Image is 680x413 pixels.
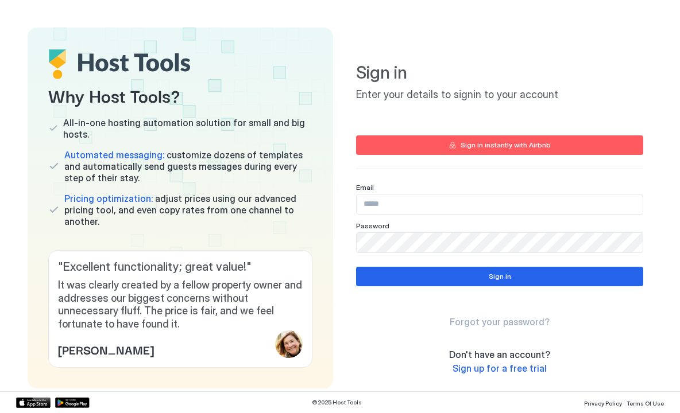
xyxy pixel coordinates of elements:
span: Terms Of Use [627,400,664,407]
button: Sign in [356,267,643,286]
span: Email [356,183,374,192]
a: Privacy Policy [584,396,622,408]
a: Sign up for a free trial [453,363,547,375]
div: Sign in instantly with Airbnb [461,140,551,150]
span: Automated messaging: [64,149,164,161]
input: Input Field [357,233,643,252]
span: © 2025 Host Tools [312,399,362,406]
span: [PERSON_NAME] [58,341,154,358]
span: Why Host Tools? [48,82,312,108]
span: adjust prices using our advanced pricing tool, and even copy rates from one channel to another. [64,193,312,227]
span: Don't have an account? [449,349,550,360]
button: Sign in instantly with Airbnb [356,135,643,155]
a: Forgot your password? [450,316,550,328]
span: All-in-one hosting automation solution for small and big hosts. [63,117,312,140]
input: Input Field [357,194,643,214]
span: Pricing optimization: [64,193,153,204]
span: Privacy Policy [584,400,622,407]
div: profile [275,330,303,358]
div: Sign in [489,271,511,282]
span: Sign up for a free trial [453,363,547,374]
a: Google Play Store [55,398,90,408]
span: Enter your details to signin to your account [356,88,643,102]
a: Terms Of Use [627,396,664,408]
a: App Store [16,398,51,408]
span: " Excellent functionality; great value! " [58,260,303,274]
span: It was clearly created by a fellow property owner and addresses our biggest concerns without unne... [58,279,303,330]
span: Sign in [356,62,643,84]
span: Password [356,221,389,230]
span: customize dozens of templates and automatically send guests messages during every step of their s... [64,149,312,184]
